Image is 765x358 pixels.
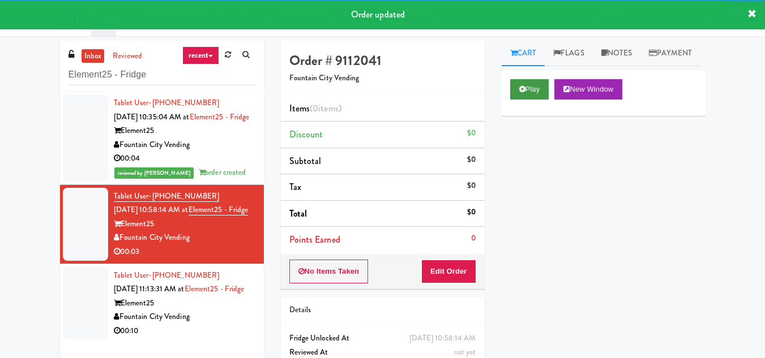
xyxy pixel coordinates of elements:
div: Element25 [114,296,255,310]
span: · [PHONE_NUMBER] [149,97,220,108]
span: [DATE] 10:58:14 AM at [114,204,189,215]
a: recent [182,46,220,64]
span: Subtotal [289,154,322,167]
a: Tablet User· [PHONE_NUMBER] [114,270,220,281]
div: 0 [471,231,476,245]
a: inbox [82,49,105,63]
button: No Items Taken [289,260,369,283]
div: 00:10 [114,324,255,338]
div: $0 [467,179,476,193]
li: Tablet User· [PHONE_NUMBER][DATE] 10:58:14 AM atElement25 - FridgeElement25Fountain City Vending0... [60,185,264,264]
button: Edit Order [421,260,476,283]
button: New Window [554,79,622,100]
span: Discount [289,128,323,141]
div: [DATE] 10:58:14 AM [409,331,476,346]
span: Points Earned [289,233,340,246]
ng-pluralize: items [318,102,339,115]
h4: Order # 9112041 [289,53,476,68]
div: 00:04 [114,152,255,166]
span: reviewed by [PERSON_NAME] [114,167,194,179]
span: · [PHONE_NUMBER] [149,270,220,281]
a: Element25 - Fridge [190,111,250,122]
span: [DATE] 10:35:04 AM at [114,111,190,122]
a: Element25 - Fridge [189,204,249,215]
div: $0 [467,205,476,219]
div: Fridge Unlocked At [289,331,476,346]
div: $0 [467,126,476,140]
a: Flags [545,41,593,66]
a: Payment [640,41,700,66]
h5: Fountain City Vending [289,74,476,83]
span: [DATE] 11:13:31 AM at [114,283,185,294]
div: Fountain City Vending [114,310,255,324]
div: $0 [467,153,476,167]
a: Tablet User· [PHONE_NUMBER] [114,191,220,202]
span: · [PHONE_NUMBER] [149,191,220,201]
span: Items [289,102,341,115]
span: not yet [454,347,476,357]
span: (0 ) [310,102,341,115]
span: Total [289,207,307,220]
span: Order updated [351,8,405,21]
a: Element25 - Fridge [185,283,245,294]
input: Search vision orders [69,64,255,85]
li: Tablet User· [PHONE_NUMBER][DATE] 11:13:31 AM atElement25 - FridgeElement25Fountain City Vending0... [60,264,264,343]
a: Notes [593,41,641,66]
div: Details [289,303,476,317]
a: Cart [502,41,545,66]
div: Element25 [114,124,255,138]
span: order created [199,167,246,178]
a: Tablet User· [PHONE_NUMBER] [114,97,220,108]
div: Fountain City Vending [114,231,255,245]
div: 00:03 [114,245,255,259]
a: reviewed [110,49,145,63]
span: Tax [289,180,301,193]
div: Fountain City Vending [114,138,255,152]
li: Tablet User· [PHONE_NUMBER][DATE] 10:35:04 AM atElement25 - FridgeElement25Fountain City Vending0... [60,92,264,185]
button: Play [510,79,549,100]
div: Element25 [114,217,255,231]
